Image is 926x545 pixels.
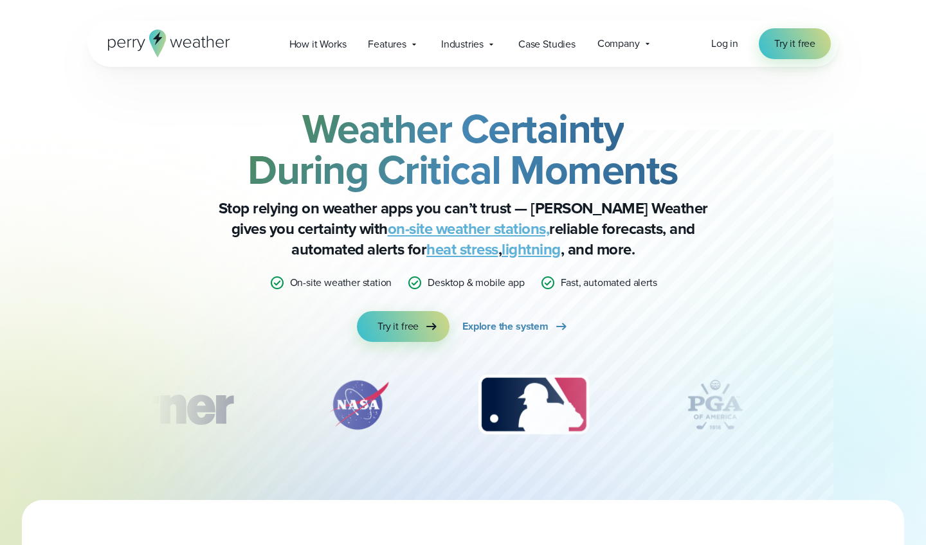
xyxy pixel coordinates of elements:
[152,373,774,443] div: slideshow
[462,311,569,342] a: Explore the system
[466,373,601,437] img: MLB.svg
[507,31,586,57] a: Case Studies
[69,373,252,437] div: 1 of 12
[502,238,561,261] a: lightning
[774,36,815,51] span: Try it free
[466,373,601,437] div: 3 of 12
[289,37,347,52] span: How it Works
[664,373,767,437] div: 4 of 12
[518,37,576,52] span: Case Studies
[314,373,404,437] img: NASA.svg
[69,373,252,437] img: Turner-Construction_1.svg
[357,311,449,342] a: Try it free
[278,31,358,57] a: How it Works
[426,238,498,261] a: heat stress
[597,36,640,51] span: Company
[388,217,550,240] a: on-site weather stations,
[248,98,678,200] strong: Weather Certainty During Critical Moments
[377,319,419,334] span: Try it free
[428,275,524,290] p: Desktop & mobile app
[561,275,657,290] p: Fast, automated alerts
[290,275,392,290] p: On-site weather station
[368,37,406,52] span: Features
[711,36,738,51] a: Log in
[441,37,484,52] span: Industries
[759,28,831,59] a: Try it free
[664,373,767,437] img: PGA.svg
[206,198,720,260] p: Stop relying on weather apps you can’t trust — [PERSON_NAME] Weather gives you certainty with rel...
[462,319,549,334] span: Explore the system
[314,373,404,437] div: 2 of 12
